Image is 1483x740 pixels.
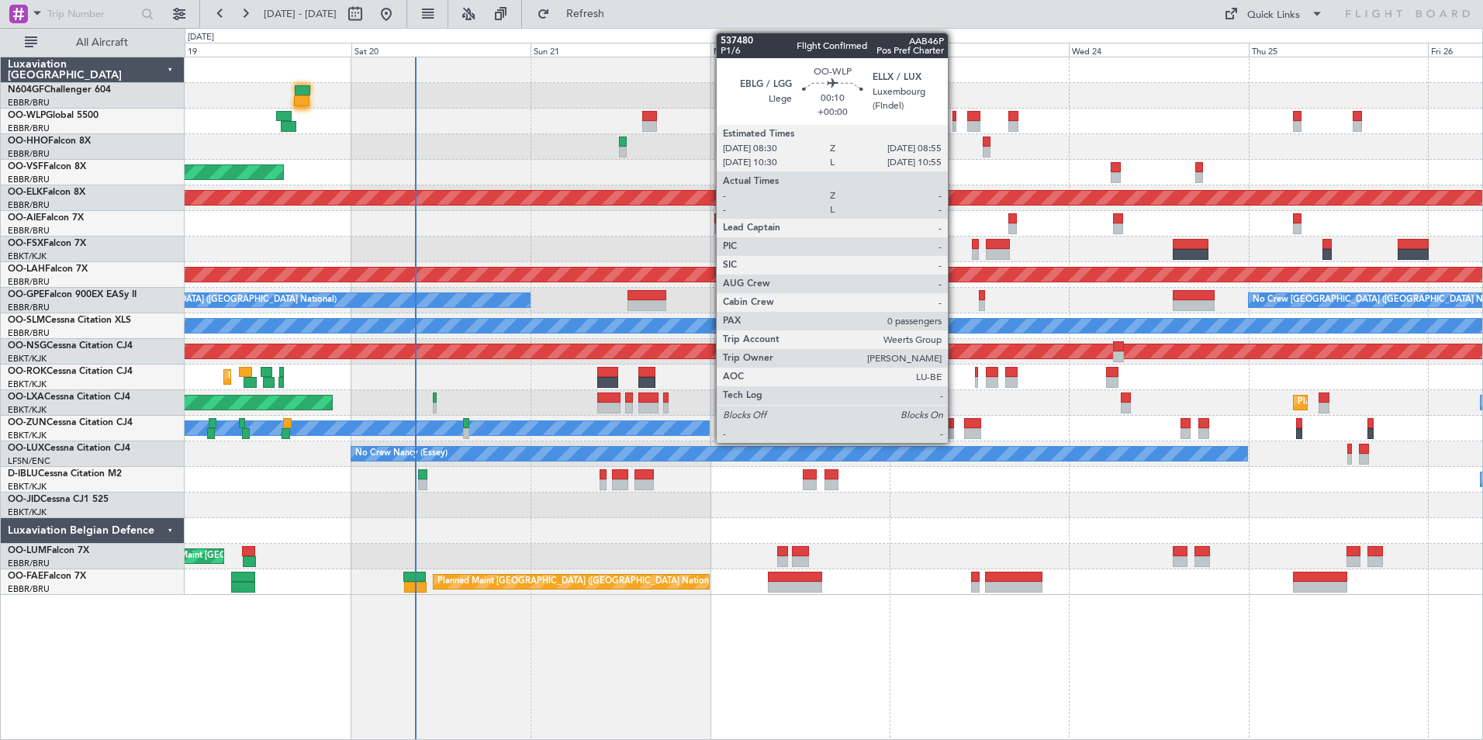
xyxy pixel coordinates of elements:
div: Planned Maint Kortrijk-[GEOGRAPHIC_DATA] [228,365,409,389]
span: OO-AIE [8,213,41,223]
a: EBKT/KJK [8,251,47,262]
a: D-IBLUCessna Citation M2 [8,469,122,479]
a: EBBR/BRU [8,123,50,134]
a: EBBR/BRU [8,148,50,160]
a: OO-WLPGlobal 5500 [8,111,99,120]
a: EBBR/BRU [8,174,50,185]
a: OO-LXACessna Citation CJ4 [8,392,130,402]
div: No Crew [GEOGRAPHIC_DATA] ([GEOGRAPHIC_DATA] National) [77,289,337,312]
a: EBBR/BRU [8,302,50,313]
span: N604GF [8,85,44,95]
span: OO-VSF [8,162,43,171]
a: OO-NSGCessna Citation CJ4 [8,341,133,351]
div: Planned Maint Kortrijk-[GEOGRAPHIC_DATA] [1298,391,1478,414]
a: N604GFChallenger 604 [8,85,111,95]
a: OO-ROKCessna Citation CJ4 [8,367,133,376]
div: Sat 20 [351,43,531,57]
a: EBKT/KJK [8,404,47,416]
div: [DATE] [188,31,214,44]
a: OO-ELKFalcon 8X [8,188,85,197]
a: OO-HHOFalcon 8X [8,137,91,146]
a: OO-VSFFalcon 8X [8,162,86,171]
input: Trip Number [47,2,137,26]
a: EBBR/BRU [8,276,50,288]
a: EBBR/BRU [8,225,50,237]
a: OO-GPEFalcon 900EX EASy II [8,290,137,299]
a: OO-JIDCessna CJ1 525 [8,495,109,504]
div: Mon 22 [710,43,890,57]
a: EBBR/BRU [8,558,50,569]
div: Thu 25 [1249,43,1428,57]
span: OO-HHO [8,137,48,146]
span: OO-GPE [8,290,44,299]
a: LFSN/ENC [8,455,50,467]
a: EBKT/KJK [8,481,47,493]
a: EBBR/BRU [8,97,50,109]
button: Refresh [530,2,623,26]
span: OO-ROK [8,367,47,376]
a: EBKT/KJK [8,430,47,441]
span: OO-SLM [8,316,45,325]
a: EBKT/KJK [8,507,47,518]
span: OO-FSX [8,239,43,248]
a: OO-FAEFalcon 7X [8,572,86,581]
a: EBKT/KJK [8,353,47,365]
div: No Crew Nancy (Essey) [355,442,448,465]
a: OO-LUXCessna Citation CJ4 [8,444,130,453]
a: EBKT/KJK [8,379,47,390]
a: OO-FSXFalcon 7X [8,239,86,248]
a: OO-AIEFalcon 7X [8,213,84,223]
span: All Aircraft [40,37,164,48]
a: EBBR/BRU [8,583,50,595]
a: EBBR/BRU [8,199,50,211]
div: Fri 19 [172,43,351,57]
span: OO-ELK [8,188,43,197]
span: OO-WLP [8,111,46,120]
span: Refresh [553,9,618,19]
a: OO-LUMFalcon 7X [8,546,89,555]
span: OO-LXA [8,392,44,402]
span: OO-ZUN [8,418,47,427]
span: D-IBLU [8,469,38,479]
div: Wed 24 [1069,43,1248,57]
button: All Aircraft [17,30,168,55]
span: OO-LUX [8,444,44,453]
a: OO-SLMCessna Citation XLS [8,316,131,325]
span: OO-LAH [8,265,45,274]
div: Tue 23 [890,43,1069,57]
span: OO-LUM [8,546,47,555]
div: Planned Maint [GEOGRAPHIC_DATA] ([GEOGRAPHIC_DATA] National) [437,570,718,593]
span: OO-JID [8,495,40,504]
div: Quick Links [1247,8,1300,23]
span: OO-FAE [8,572,43,581]
button: Quick Links [1216,2,1331,26]
a: OO-ZUNCessna Citation CJ4 [8,418,133,427]
span: [DATE] - [DATE] [264,7,337,21]
div: Planned Maint Kortrijk-[GEOGRAPHIC_DATA] [766,417,947,440]
div: Sun 21 [531,43,710,57]
span: OO-NSG [8,341,47,351]
a: EBBR/BRU [8,327,50,339]
a: OO-LAHFalcon 7X [8,265,88,274]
